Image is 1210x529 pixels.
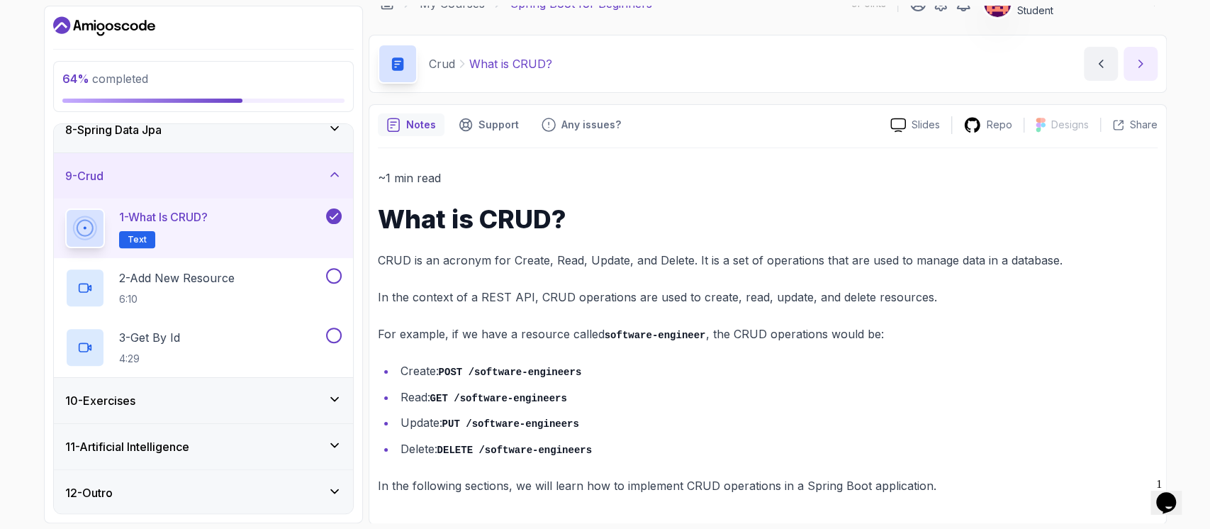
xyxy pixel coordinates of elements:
[605,330,706,341] code: software-engineer
[561,118,621,132] p: Any issues?
[65,484,113,501] h3: 12 - Outro
[437,445,592,456] code: DELETE /software-engineers
[378,168,1158,188] p: ~1 min read
[54,378,353,423] button: 10-Exercises
[1130,118,1158,132] p: Share
[450,113,527,136] button: Support button
[65,392,135,409] h3: 10 - Exercises
[378,287,1158,307] p: In the context of a REST API, CRUD operations are used to create, read, update, and delete resour...
[478,118,519,132] p: Support
[378,476,1158,496] p: In the following sections, we will learn how to implement CRUD operations in a Spring Boot applic...
[119,292,235,306] p: 6:10
[119,269,235,286] p: 2 - Add New Resource
[62,72,148,86] span: completed
[396,413,1158,433] li: Update:
[430,393,567,404] code: GET /software-engineers
[439,367,582,378] code: POST /software-engineers
[912,118,940,132] p: Slides
[378,205,1158,233] h1: What is CRUD?
[1084,47,1118,81] button: previous content
[128,234,147,245] span: Text
[119,329,180,346] p: 3 - Get By Id
[396,361,1158,382] li: Create:
[406,118,436,132] p: Notes
[65,121,162,138] h3: 8 - Spring Data Jpa
[65,438,189,455] h3: 11 - Artificial Intelligence
[1100,118,1158,132] button: Share
[54,153,353,199] button: 9-Crud
[879,118,951,133] a: Slides
[65,167,103,184] h3: 9 - Crud
[429,55,455,72] p: Crud
[53,15,155,38] a: Dashboard
[65,268,342,308] button: 2-Add New Resource6:10
[469,55,552,72] p: What is CRUD?
[54,424,353,469] button: 11-Artificial Intelligence
[1150,472,1196,515] iframe: chat widget
[65,208,342,248] button: 1-What is CRUD?Text
[378,324,1158,345] p: For example, if we have a resource called , the CRUD operations would be:
[54,107,353,152] button: 8-Spring Data Jpa
[54,470,353,516] button: 12-Outro
[533,113,629,136] button: Feedback button
[1017,4,1141,18] p: Student
[119,352,180,366] p: 4:29
[442,418,579,430] code: PUT /software-engineers
[1051,118,1089,132] p: Designs
[987,118,1012,132] p: Repo
[396,387,1158,408] li: Read:
[119,208,208,225] p: 1 - What is CRUD?
[62,72,89,86] span: 64 %
[378,113,444,136] button: notes button
[396,439,1158,460] li: Delete:
[65,328,342,367] button: 3-Get By Id4:29
[378,250,1158,270] p: CRUD is an acronym for Create, Read, Update, and Delete. It is a set of operations that are used ...
[1124,47,1158,81] button: next content
[952,116,1024,134] a: Repo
